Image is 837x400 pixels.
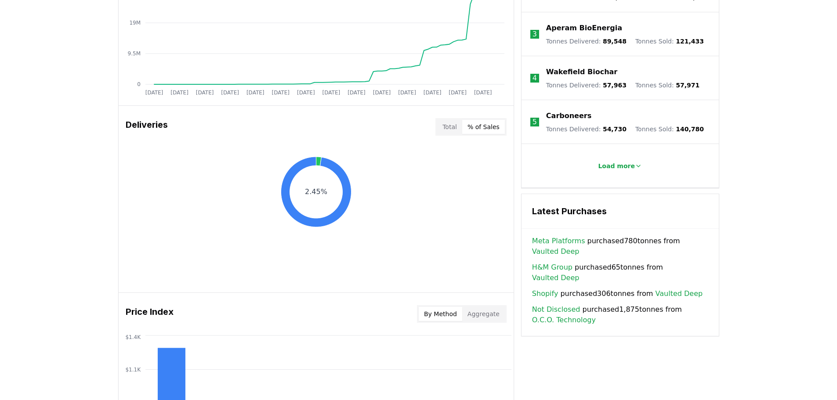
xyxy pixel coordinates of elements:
[272,90,290,96] tspan: [DATE]
[603,126,627,133] span: 54,730
[419,307,462,321] button: By Method
[532,246,580,257] a: Vaulted Deep
[196,90,214,96] tspan: [DATE]
[546,81,627,90] p: Tonnes Delivered :
[532,205,708,218] h3: Latest Purchases
[532,288,558,299] a: Shopify
[598,162,635,170] p: Load more
[474,90,492,96] tspan: [DATE]
[127,50,140,57] tspan: 9.5M
[170,90,188,96] tspan: [DATE]
[297,90,315,96] tspan: [DATE]
[532,236,708,257] span: purchased 780 tonnes from
[462,120,505,134] button: % of Sales
[656,288,703,299] a: Vaulted Deep
[437,120,462,134] button: Total
[532,262,708,283] span: purchased 65 tonnes from
[635,37,704,46] p: Tonnes Sold :
[676,82,699,89] span: 57,971
[449,90,467,96] tspan: [DATE]
[603,38,627,45] span: 89,548
[126,118,168,136] h3: Deliveries
[532,288,703,299] span: purchased 306 tonnes from
[423,90,441,96] tspan: [DATE]
[246,90,264,96] tspan: [DATE]
[533,117,537,127] p: 5
[532,304,580,315] a: Not Disclosed
[126,305,174,323] h3: Price Index
[532,236,585,246] a: Meta Platforms
[546,67,617,77] a: Wakefield Biochar
[145,90,163,96] tspan: [DATE]
[635,125,704,133] p: Tonnes Sold :
[546,37,627,46] p: Tonnes Delivered :
[305,187,327,196] text: 2.45%
[462,307,505,321] button: Aggregate
[603,82,627,89] span: 57,963
[546,23,622,33] a: Aperam BioEnergia
[533,29,537,40] p: 3
[532,315,596,325] a: O.C.O. Technology
[532,262,572,273] a: H&M Group
[676,38,704,45] span: 121,433
[676,126,704,133] span: 140,780
[591,157,649,175] button: Load more
[373,90,391,96] tspan: [DATE]
[125,334,141,340] tspan: $1.4K
[546,111,591,121] a: Carboneers
[221,90,239,96] tspan: [DATE]
[125,367,141,373] tspan: $1.1K
[635,81,699,90] p: Tonnes Sold :
[532,273,580,283] a: Vaulted Deep
[546,125,627,133] p: Tonnes Delivered :
[533,73,537,83] p: 4
[137,81,141,87] tspan: 0
[129,20,141,26] tspan: 19M
[348,90,366,96] tspan: [DATE]
[532,304,708,325] span: purchased 1,875 tonnes from
[322,90,340,96] tspan: [DATE]
[398,90,416,96] tspan: [DATE]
